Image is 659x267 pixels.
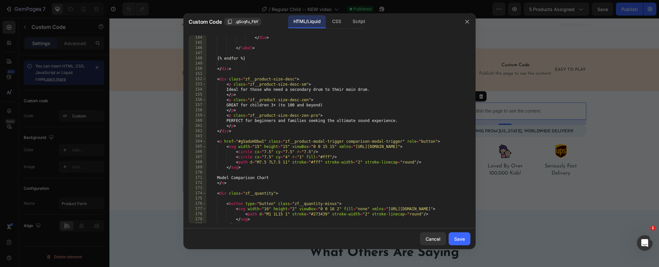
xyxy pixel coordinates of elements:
[189,128,206,134] div: 162
[650,225,655,231] span: 1
[427,144,476,159] p: Seriously Fast Delivery
[189,61,206,66] div: 149
[454,236,465,242] div: Save
[189,212,206,217] div: 178
[73,52,145,59] span: Publish the page to see the content.
[189,186,206,191] div: 173
[200,228,349,241] strong: What Others Are Saying
[189,222,206,227] div: 180
[79,156,112,162] h2: Proud Parent
[219,176,292,183] span: Publish the page to see the content.
[189,170,206,175] div: 170
[189,144,206,149] div: 165
[189,71,206,77] div: 151
[219,49,278,62] span: Publish the page to see the content.
[117,125,293,165] h6: "Love at first sound! From the moment the [DEMOGRAPHIC_DATA] Drums arrived at our door, my girl's...
[189,103,206,108] div: 157
[315,90,477,96] p: Publish the page to see the content.
[637,235,653,251] iframe: Intercom live chat
[327,111,464,115] p: Free & FAST Shipping from [US_STATE], WORLDWIDE Delivery!
[189,118,206,123] div: 160
[219,40,278,48] span: Custom Code
[189,139,206,144] div: 164
[426,236,441,242] div: Cancel
[189,201,206,206] div: 176
[189,160,206,165] div: 168
[73,90,300,96] p: Publish the page to see the content.
[117,114,174,123] h2: [PERSON_NAME]
[189,35,206,40] div: 144
[189,196,206,201] div: 175
[189,18,222,26] span: Custom Code
[219,167,292,175] span: Custom Code
[370,52,442,59] span: Publish the page to see the content.
[189,191,206,196] div: 174
[148,49,189,55] p: HEALING SOUNDS
[189,97,206,103] div: 156
[189,175,206,180] div: 171
[189,165,206,170] div: 169
[327,15,346,28] div: CSS
[235,19,258,25] span: .gScqfu_FbY
[370,43,442,51] span: Custom Code
[315,144,365,159] p: Top Notch Quality From [US_STATE]!
[189,40,206,45] div: 145
[189,51,206,56] div: 147
[371,144,421,159] p: Loved By Over 100,000 Kids!
[189,108,206,113] div: 158
[189,180,206,186] div: 172
[189,77,206,82] div: 152
[323,75,351,81] div: Product Form
[228,212,322,226] strong: Over 100,000 Happy Players!
[224,18,261,26] button: .gScqfu_FbY
[73,18,477,25] p: Publish the page to see the content.
[189,92,206,97] div: 155
[189,217,206,222] div: 179
[281,46,340,57] p: 100,000 + HAPPY CUSTOMERS
[449,232,470,245] button: Save
[347,15,370,28] div: Script
[189,113,206,118] div: 159
[189,154,206,160] div: 167
[189,206,206,212] div: 177
[189,45,206,51] div: 146
[189,87,206,92] div: 154
[189,66,206,71] div: 150
[189,82,206,87] div: 153
[73,43,145,51] span: Custom Code
[189,134,206,139] div: 163
[189,56,206,61] div: 148
[445,49,476,55] p: EASY TO PLAY
[189,149,206,154] div: 166
[288,15,326,28] div: HTML/Liquid
[79,121,112,153] img: 456276720354329576-702e7a7f-9c35-4110-b328-ea145ef68d88.jpg
[420,232,446,245] button: Cancel
[189,123,206,128] div: 161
